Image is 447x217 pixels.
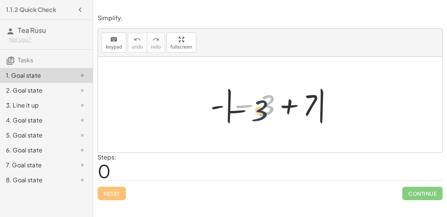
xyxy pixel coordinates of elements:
[167,32,196,53] button: fullscreen
[98,153,116,161] label: Steps:
[98,14,443,22] p: Simplify.
[102,32,126,53] button: keyboardkeypad
[6,71,66,80] div: 1. Goal state
[78,131,87,140] i: Task not started.
[110,35,117,44] i: keyboard
[6,116,66,125] div: 4. Goal state
[18,26,46,34] span: Tea Rusu
[151,44,161,50] span: redo
[78,101,87,110] i: Task not started.
[6,5,56,14] h4: 1.1.2 Quick Check
[78,86,87,95] i: Task not started.
[98,159,111,182] span: 0
[6,161,66,170] div: 7. Goal state
[18,56,33,64] span: Tasks
[6,86,66,95] div: 2. Goal state
[6,101,66,110] div: 3. Line it up
[171,44,192,50] span: fullscreen
[132,44,143,50] span: undo
[78,71,87,80] i: Task not started.
[9,36,87,43] div: Not you?
[78,161,87,170] i: Task not started.
[134,35,141,44] i: undo
[106,44,122,50] span: keypad
[128,32,147,53] button: undoundo
[78,176,87,185] i: Task not started.
[147,32,165,53] button: redoredo
[78,146,87,155] i: Task not started.
[6,176,66,185] div: 8. Goal state
[78,116,87,125] i: Task not started.
[6,146,66,155] div: 6. Goal state
[6,131,66,140] div: 5. Goal state
[152,35,159,44] i: redo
